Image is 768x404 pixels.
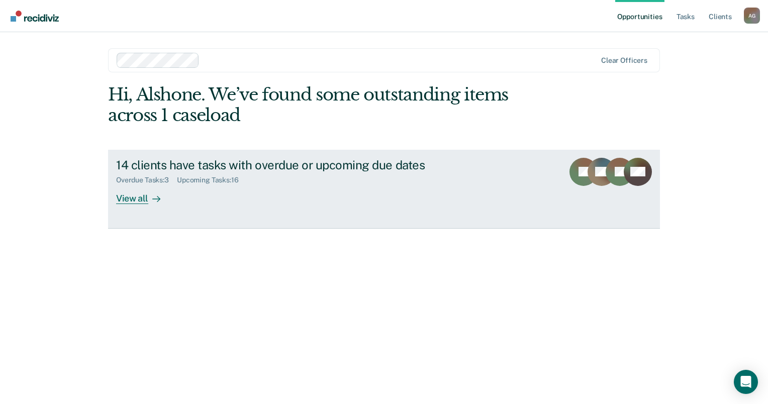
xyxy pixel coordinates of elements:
div: A G [744,8,760,24]
button: Profile dropdown button [744,8,760,24]
div: View all [116,184,172,204]
div: Upcoming Tasks : 16 [177,176,247,184]
div: Hi, Alshone. We’ve found some outstanding items across 1 caseload [108,84,549,126]
div: Overdue Tasks : 3 [116,176,177,184]
div: Clear officers [601,56,647,65]
div: 14 clients have tasks with overdue or upcoming due dates [116,158,469,172]
a: 14 clients have tasks with overdue or upcoming due datesOverdue Tasks:3Upcoming Tasks:16View all [108,150,660,229]
div: Open Intercom Messenger [734,370,758,394]
img: Recidiviz [11,11,59,22]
